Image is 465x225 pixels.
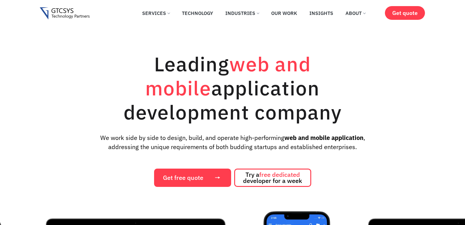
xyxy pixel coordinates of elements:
[145,51,311,101] span: web and mobile
[138,6,174,20] a: Services
[284,134,364,142] strong: web and mobile application
[305,6,338,20] a: Insights
[234,169,311,187] a: Try afree dedicated developer for a week
[392,10,418,16] span: Get quote
[259,170,300,179] span: free dedicated
[221,6,264,20] a: Industries
[163,175,203,181] span: Get free quote
[177,6,218,20] a: Technology
[90,133,375,152] p: We work side by side to design, build, and operate high-performing , addressing the unique requir...
[341,6,370,20] a: About
[154,169,231,187] a: Get free quote
[95,52,370,124] h1: Leading application development company
[385,6,425,20] a: Get quote
[40,7,90,20] img: Gtcsys logo
[267,6,302,20] a: Our Work
[243,172,302,184] span: Try a developer for a week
